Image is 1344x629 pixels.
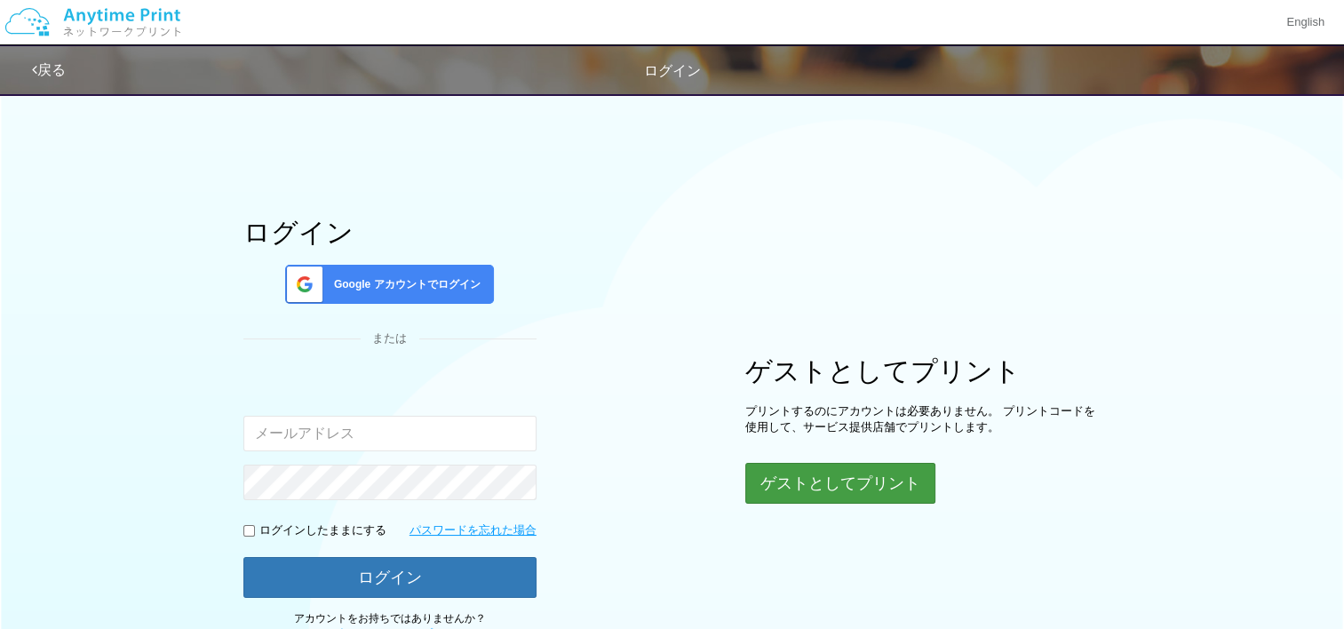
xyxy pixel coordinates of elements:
button: ゲストとしてプリント [745,463,935,504]
button: ログイン [243,557,537,598]
span: Google アカウントでログイン [327,277,481,292]
h1: ゲストとしてプリント [745,356,1101,386]
div: または [243,330,537,347]
p: ログインしたままにする [259,522,386,539]
span: ログイン [644,63,701,78]
a: パスワードを忘れた場合 [410,522,537,539]
a: 戻る [32,62,66,77]
h1: ログイン [243,218,537,247]
p: プリントするのにアカウントは必要ありません。 プリントコードを使用して、サービス提供店舗でプリントします。 [745,403,1101,436]
input: メールアドレス [243,416,537,451]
